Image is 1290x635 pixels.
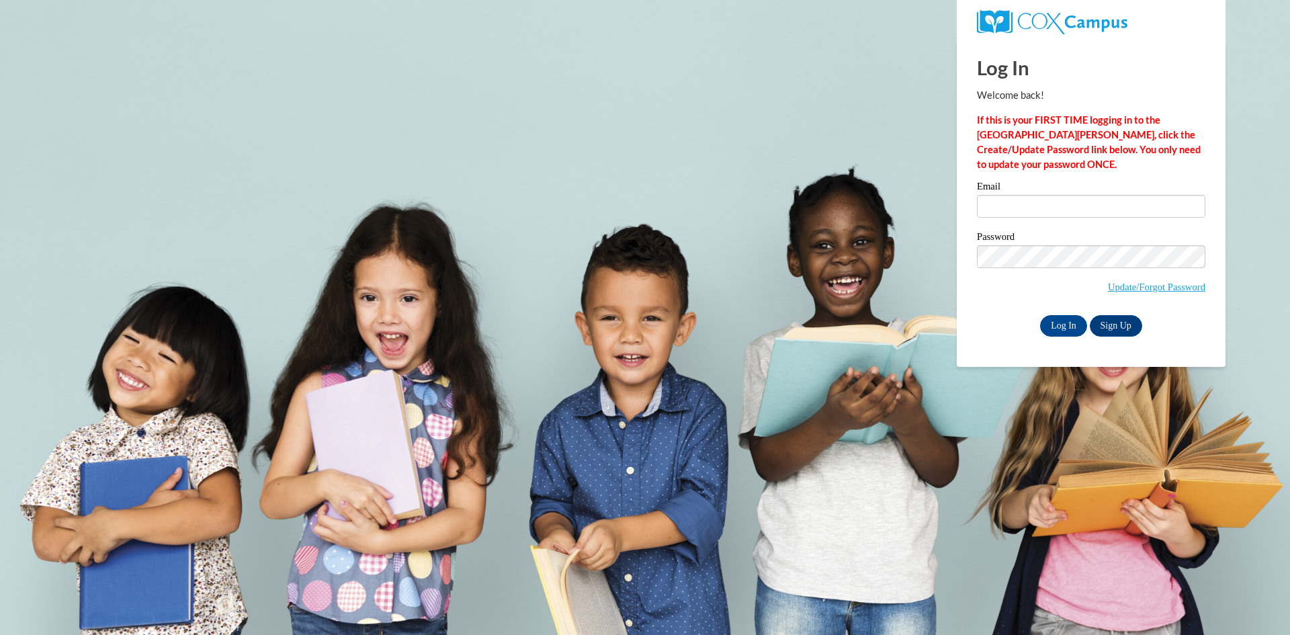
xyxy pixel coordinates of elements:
[977,114,1201,170] strong: If this is your FIRST TIME logging in to the [GEOGRAPHIC_DATA][PERSON_NAME], click the Create/Upd...
[977,10,1205,34] a: COX Campus
[977,232,1205,245] label: Password
[1090,315,1142,337] a: Sign Up
[977,54,1205,81] h1: Log In
[977,88,1205,103] p: Welcome back!
[1108,282,1205,292] a: Update/Forgot Password
[1040,315,1087,337] input: Log In
[977,181,1205,195] label: Email
[977,10,1127,34] img: COX Campus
